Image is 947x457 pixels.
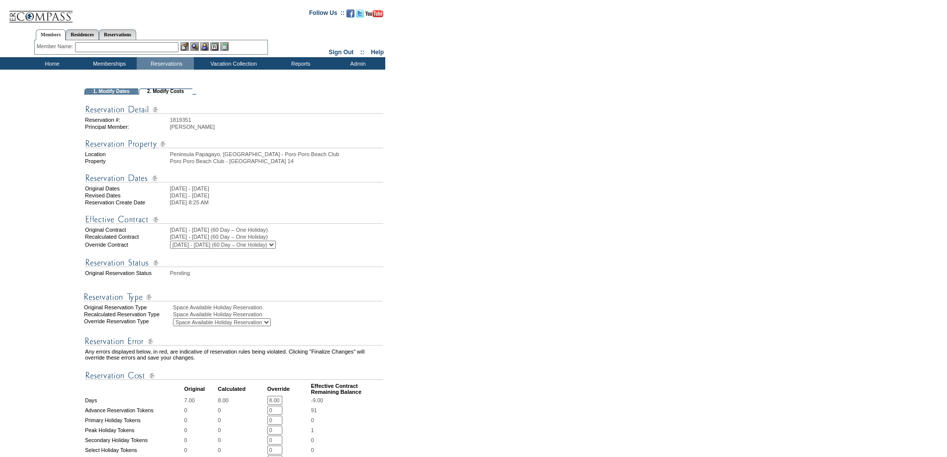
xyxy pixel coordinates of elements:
td: Vacation Collection [194,57,271,70]
img: Become our fan on Facebook [346,9,354,17]
img: Impersonate [200,42,209,51]
img: Reservation Detail [85,103,383,116]
td: 0 [184,426,217,435]
td: 1819351 [170,117,383,123]
a: Residences [66,29,99,40]
div: Space Available Holiday Reservation [173,311,384,317]
a: Help [371,49,384,56]
span: 1 [311,427,314,433]
img: b_calculator.gif [220,42,229,51]
td: [PERSON_NAME] [170,124,383,130]
img: Reservations [210,42,219,51]
td: Secondary Holiday Tokens [85,436,183,445]
td: Principal Member: [85,124,169,130]
td: Admin [328,57,385,70]
td: 0 [184,406,217,415]
a: Follow us on Twitter [356,12,364,18]
td: Select Holiday Tokens [85,446,183,455]
a: Sign Out [329,49,353,56]
td: Reservation Create Date [85,199,169,205]
td: Peak Holiday Tokens [85,426,183,435]
span: 0 [311,417,314,423]
td: 0 [218,406,266,415]
div: Override Reservation Type [84,318,172,326]
img: b_edit.gif [180,42,189,51]
td: 0 [184,446,217,455]
td: [DATE] - [DATE] (60 Day – One Holiday) [170,234,383,240]
td: [DATE] 8:25 AM [170,199,383,205]
td: 1. Modify Dates [85,89,138,94]
td: Reports [271,57,328,70]
td: Original Dates [85,185,169,191]
td: 0 [184,416,217,425]
div: Recalculated Reservation Type [84,311,172,317]
td: Location [85,151,169,157]
td: Follow Us :: [309,8,344,20]
td: Days [85,396,183,405]
td: Home [22,57,80,70]
td: 8.00 [218,396,266,405]
a: Subscribe to our YouTube Channel [365,12,383,18]
td: Override [267,383,310,395]
td: 0 [218,436,266,445]
td: Poro Poro Beach Club - [GEOGRAPHIC_DATA] 14 [170,158,383,164]
td: Peninsula Papagayo, [GEOGRAPHIC_DATA] - Poro Poro Beach Club [170,151,383,157]
img: Reservation Cost [85,369,383,382]
img: Follow us on Twitter [356,9,364,17]
img: Reservation Type [84,291,382,303]
td: Memberships [80,57,137,70]
td: [DATE] - [DATE] [170,192,383,198]
td: Original [184,383,217,395]
td: 0 [184,436,217,445]
td: 0 [218,446,266,455]
div: Original Reservation Type [84,304,172,310]
img: Subscribe to our YouTube Channel [365,10,383,17]
td: Pending [170,270,383,276]
div: Space Available Holiday Reservation [173,304,384,310]
td: Calculated [218,383,266,395]
td: Property [85,158,169,164]
a: Reservations [99,29,136,40]
td: Override Contract [85,241,169,249]
img: Compass Home [8,2,73,23]
td: Revised Dates [85,192,169,198]
img: View [190,42,199,51]
img: Reservation Errors [85,335,383,348]
td: [DATE] - [DATE] (60 Day – One Holiday) [170,227,383,233]
a: Become our fan on Facebook [346,12,354,18]
img: Reservation Dates [85,172,383,184]
a: Members [36,29,66,40]
td: 7.00 [184,396,217,405]
span: -9.00 [311,397,323,403]
td: Reservation #: [85,117,169,123]
td: [DATE] - [DATE] [170,185,383,191]
td: 0 [218,426,266,435]
td: Original Reservation Status [85,270,169,276]
td: Primary Holiday Tokens [85,416,183,425]
div: Member Name: [37,42,75,51]
td: Reservations [137,57,194,70]
span: 0 [311,447,314,453]
td: Any errors displayed below, in red, are indicative of reservation rules being violated. Clicking ... [85,349,383,361]
td: 0 [218,416,266,425]
img: Effective Contract [85,213,383,226]
td: Effective Contract Remaining Balance [311,383,383,395]
span: :: [360,49,364,56]
img: Reservation Property [85,138,383,150]
td: Advance Reservation Tokens [85,406,183,415]
td: Recalculated Contract [85,234,169,240]
img: Reservation Status [85,257,383,269]
span: 0 [311,437,314,443]
td: Original Contract [85,227,169,233]
span: 91 [311,407,317,413]
td: 2. Modify Costs [139,89,192,94]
